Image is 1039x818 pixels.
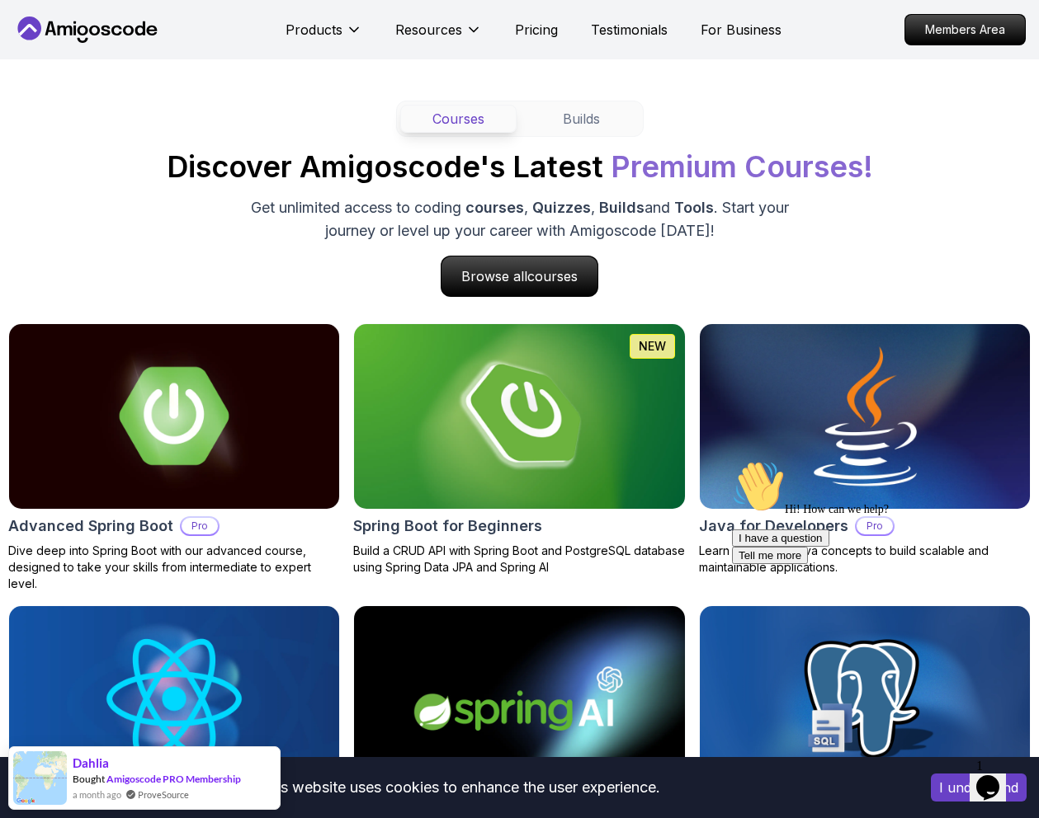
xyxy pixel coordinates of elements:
p: Build a CRUD API with Spring Boot and PostgreSQL database using Spring Data JPA and Spring AI [353,543,685,576]
p: Get unlimited access to coding , , and . Start your journey or level up your career with Amigosco... [243,196,797,242]
p: Resources [395,20,462,40]
span: Dahlia [73,756,109,770]
p: Pro [182,518,218,534]
a: Spring Boot for Beginners cardNEWSpring Boot for BeginnersBuild a CRUD API with Spring Boot and P... [353,323,685,576]
img: Advanced Spring Boot card [9,324,339,509]
div: 👋Hi! How can we help?I have a questionTell me more [7,7,304,110]
h2: Spring Boot for Beginners [353,515,542,538]
h2: Java for Developers [699,515,848,538]
span: courses [465,199,524,216]
span: Builds [599,199,645,216]
a: Amigoscode PRO Membership [106,773,241,785]
img: :wave: [7,7,59,59]
span: Quizzes [532,199,591,216]
span: a month ago [73,787,121,802]
span: Tools [674,199,714,216]
button: Courses [400,105,517,133]
h2: Advanced Spring Boot [8,515,173,538]
a: For Business [701,20,782,40]
a: Members Area [904,14,1026,45]
a: Java for Developers cardJava for DevelopersProLearn advanced Java concepts to build scalable and ... [699,323,1031,576]
img: Spring Boot for Beginners card [354,324,684,509]
p: Members Area [905,15,1025,45]
button: Builds [523,105,640,133]
iframe: chat widget [725,454,1022,744]
img: Java for Developers card [692,319,1038,514]
p: Dive deep into Spring Boot with our advanced course, designed to take your skills from intermedia... [8,543,340,592]
button: Products [286,20,362,53]
a: Testimonials [591,20,668,40]
span: courses [527,268,578,284]
a: Pricing [515,20,558,40]
img: Spring AI card [354,606,684,791]
a: ProveSource [138,787,189,802]
button: Resources [395,20,482,53]
span: Hi! How can we help? [7,49,163,62]
p: Products [286,20,342,40]
a: Browse allcourses [441,256,598,297]
h2: Discover Amigoscode's Latest [167,150,873,183]
iframe: chat widget [970,752,1022,802]
button: I have a question [7,76,104,93]
p: Learn advanced Java concepts to build scalable and maintainable applications. [699,543,1031,576]
span: Premium Courses! [611,148,873,185]
img: provesource social proof notification image [13,751,67,805]
p: Browse all [442,256,597,296]
img: React JS Developer Guide card [9,606,339,791]
button: Tell me more [7,93,83,110]
span: Bought [73,773,105,785]
p: NEW [639,338,666,355]
div: This website uses cookies to enhance the user experience. [12,769,906,806]
a: Advanced Spring Boot cardAdvanced Spring BootProDive deep into Spring Boot with our advanced cour... [8,323,340,592]
button: Accept cookies [931,773,1027,802]
img: SQL and Databases Fundamentals card [700,606,1030,791]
